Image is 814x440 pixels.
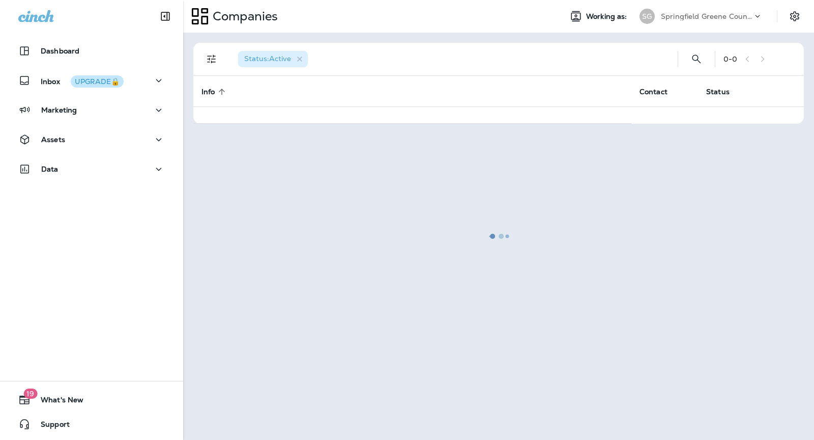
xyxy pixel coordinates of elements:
[41,106,77,114] p: Marketing
[31,396,83,408] span: What's New
[10,100,173,120] button: Marketing
[41,75,124,86] p: Inbox
[75,78,120,85] div: UPGRADE🔒
[10,70,173,91] button: InboxUPGRADE🔒
[10,390,173,410] button: 19What's New
[31,420,70,432] span: Support
[661,12,752,20] p: Springfield Greene County Parks and Golf
[71,75,124,88] button: UPGRADE🔒
[151,6,180,26] button: Collapse Sidebar
[209,9,278,24] p: Companies
[786,7,804,25] button: Settings
[639,9,655,24] div: SG
[41,47,79,55] p: Dashboard
[10,129,173,150] button: Assets
[10,41,173,61] button: Dashboard
[586,12,629,21] span: Working as:
[10,159,173,179] button: Data
[10,414,173,434] button: Support
[23,389,37,399] span: 19
[41,135,65,144] p: Assets
[41,165,59,173] p: Data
